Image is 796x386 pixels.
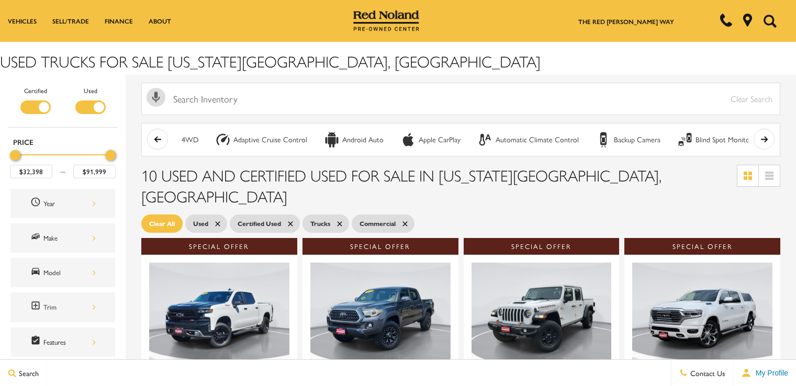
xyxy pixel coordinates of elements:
[215,132,231,147] div: Adaptive Cruise Control
[30,231,43,245] span: Make
[30,266,43,279] span: Model
[30,300,43,314] span: Trim
[233,135,307,144] div: Adaptive Cruise Control
[324,132,340,147] div: Android Auto
[360,217,396,230] span: Commercial
[141,164,662,207] span: 10 Used and Certified Used for Sale in [US_STATE][GEOGRAPHIC_DATA], [GEOGRAPHIC_DATA]
[176,129,204,151] button: 4WD
[10,258,115,287] div: ModelModel
[10,165,52,178] input: Minimum
[10,146,116,178] div: Price
[24,85,47,96] label: Certified
[310,217,330,230] span: Trucks
[84,85,97,96] label: Used
[10,223,115,253] div: MakeMake
[353,14,419,25] a: Red Noland Pre-Owned
[43,232,96,244] div: Make
[614,135,660,144] div: Backup Camera
[141,83,780,115] input: Search Inventory
[754,129,775,150] button: scroll right
[13,137,113,146] h5: Price
[30,335,43,349] span: Features
[193,217,208,230] span: Used
[752,369,788,377] span: My Profile
[496,135,579,144] div: Automatic Climate Control
[147,88,165,107] svg: Click to toggle on voice search
[632,263,772,368] img: 2022 Ram 1500 Laramie Longhorn
[472,263,612,368] img: 2021 Jeep Gladiator Mojave
[73,165,116,178] input: Maximum
[10,327,115,357] div: FeaturesFeatures
[141,238,297,255] div: Special Offer
[10,189,115,218] div: YearYear
[8,85,118,127] div: Filter by Vehicle Type
[43,198,96,209] div: Year
[182,135,198,144] div: 4WD
[43,336,96,348] div: Features
[671,129,758,151] button: Blind Spot MonitorBlind Spot Monitor
[419,135,461,144] div: Apple CarPlay
[238,217,281,230] span: Certified Used
[105,150,116,161] div: Maximum Price
[578,17,674,26] a: The Red [PERSON_NAME] Way
[624,238,780,255] div: Special Offer
[596,132,611,147] div: Backup Camera
[400,132,416,147] div: Apple CarPlay
[688,368,725,378] span: Contact Us
[472,129,585,151] button: Automatic Climate ControlAutomatic Climate Control
[696,135,753,144] div: Blind Spot Monitor
[395,129,466,151] button: Apple CarPlayApple CarPlay
[302,238,458,255] div: Special Offer
[30,197,43,210] span: Year
[733,360,796,386] button: Open user profile menu
[318,129,389,151] button: Android AutoAndroid Auto
[43,301,96,313] div: Trim
[464,238,620,255] div: Special Offer
[10,150,20,161] div: Minimum Price
[209,129,313,151] button: Adaptive Cruise ControlAdaptive Cruise Control
[342,135,384,144] div: Android Auto
[16,368,39,378] span: Search
[43,267,96,278] div: Model
[353,10,419,31] img: Red Noland Pre-Owned
[477,132,493,147] div: Automatic Climate Control
[149,263,289,368] img: 2020 Chevrolet Silverado 1500 LT Trail Boss
[147,129,168,150] button: scroll left
[149,217,175,230] span: Clear All
[759,1,780,41] button: Open the search field
[10,292,115,322] div: TrimTrim
[310,263,451,368] img: 2018 Toyota Tacoma TRD Off-Road
[677,132,693,147] div: Blind Spot Monitor
[590,129,666,151] button: Backup CameraBackup Camera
